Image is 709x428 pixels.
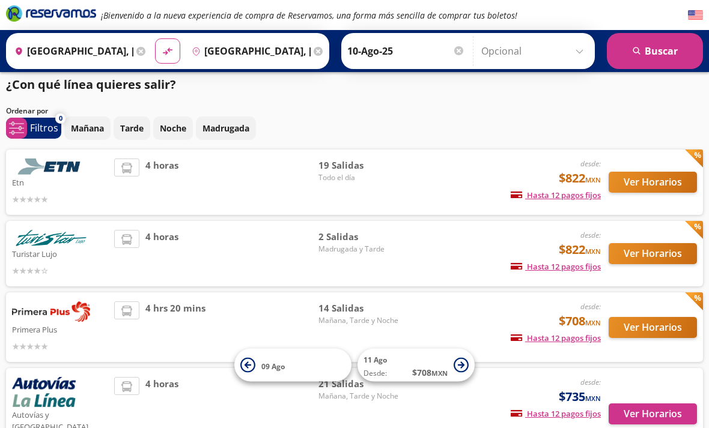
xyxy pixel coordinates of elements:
span: 19 Salidas [318,158,403,172]
input: Buscar Destino [187,36,311,66]
p: Filtros [30,121,58,135]
img: Autovías y La Línea [12,377,76,407]
input: Elegir Fecha [347,36,465,66]
p: ¿Con qué línea quieres salir? [6,76,176,94]
p: Mañana [71,122,104,134]
span: Hasta 12 pagos fijos [511,333,601,343]
span: 14 Salidas [318,301,403,315]
input: Opcional [481,36,589,66]
p: Ordenar por [6,106,48,116]
span: 2 Salidas [318,230,403,244]
span: 21 Salidas [318,377,403,391]
a: Brand Logo [6,4,96,26]
span: $ 708 [412,366,448,379]
p: Tarde [120,122,144,134]
small: MXN [431,369,448,378]
button: Ver Horarios [609,243,697,264]
span: $822 [559,169,601,187]
small: MXN [585,394,601,403]
span: 4 hrs 20 mins [145,301,205,353]
button: Mañana [64,116,111,140]
span: Hasta 12 pagos fijos [511,261,601,272]
button: Ver Horarios [609,403,697,424]
p: Primera Plus [12,322,108,336]
span: $735 [559,388,601,406]
span: Hasta 12 pagos fijos [511,190,601,200]
span: 09 Ago [261,361,285,371]
button: Buscar [607,33,703,69]
span: Madrugada y Tarde [318,244,403,255]
span: Hasta 12 pagos fijos [511,408,601,419]
small: MXN [585,175,601,184]
i: Brand Logo [6,4,96,22]
em: desde: [580,230,601,240]
button: Ver Horarios [609,172,697,193]
span: $708 [559,312,601,330]
img: Primera Plus [12,301,90,322]
button: English [688,8,703,23]
span: 4 horas [145,158,178,206]
span: Desde: [364,368,387,379]
p: Madrugada [202,122,249,134]
span: 0 [59,113,62,124]
em: desde: [580,158,601,169]
span: 4 horas [145,230,178,277]
em: desde: [580,377,601,387]
button: Tarde [114,116,150,140]
span: Mañana, Tarde y Noche [318,391,403,402]
span: Mañana, Tarde y Noche [318,315,403,326]
span: Todo el día [318,172,403,183]
button: 0Filtros [6,118,61,139]
img: Turistar Lujo [12,230,90,246]
button: Madrugada [196,116,256,140]
img: Etn [12,158,90,175]
span: 11 Ago [364,355,387,365]
small: MXN [585,247,601,256]
small: MXN [585,318,601,327]
p: Turistar Lujo [12,246,108,261]
p: Noche [160,122,186,134]
em: desde: [580,301,601,312]
input: Buscar Origen [10,36,133,66]
button: 11 AgoDesde:$708MXN [358,349,475,382]
p: Etn [12,175,108,189]
span: $822 [559,241,601,259]
button: Ver Horarios [609,317,697,338]
button: 09 Ago [234,349,351,382]
button: Noche [153,116,193,140]
em: ¡Bienvenido a la nueva experiencia de compra de Reservamos, una forma más sencilla de comprar tus... [101,10,517,21]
